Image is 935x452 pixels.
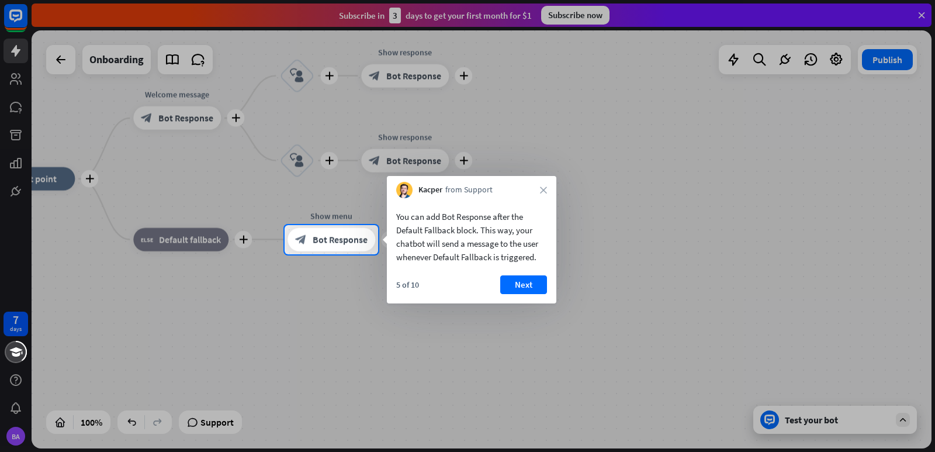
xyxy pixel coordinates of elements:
i: close [540,187,547,194]
span: Bot Response [313,234,368,246]
span: Kacper [418,184,442,196]
button: Next [500,275,547,294]
span: from Support [445,184,493,196]
button: Open LiveChat chat widget [9,5,44,40]
div: 5 of 10 [396,280,419,290]
i: block_bot_response [295,234,307,246]
div: You can add Bot Response after the Default Fallback block. This way, your chatbot will send a mes... [396,210,547,264]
